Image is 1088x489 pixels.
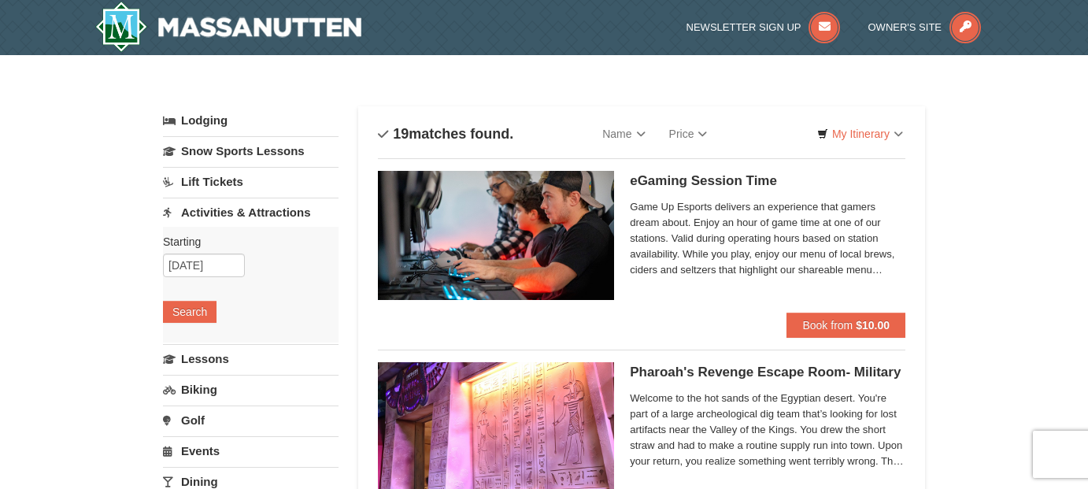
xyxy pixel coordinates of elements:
[163,106,339,135] a: Lodging
[163,136,339,165] a: Snow Sports Lessons
[630,365,905,380] h5: Pharoah's Revenge Escape Room- Military
[802,319,853,332] span: Book from
[630,173,905,189] h5: eGaming Session Time
[163,167,339,196] a: Lift Tickets
[630,199,905,278] span: Game Up Esports delivers an experience that gamers dream about. Enjoy an hour of game time at one...
[163,344,339,373] a: Lessons
[686,21,801,33] span: Newsletter Sign Up
[378,171,614,300] img: 19664770-34-0b975b5b.jpg
[868,21,942,33] span: Owner's Site
[163,375,339,404] a: Biking
[95,2,361,52] img: Massanutten Resort Logo
[686,21,841,33] a: Newsletter Sign Up
[95,2,361,52] a: Massanutten Resort
[163,301,216,323] button: Search
[786,313,905,338] button: Book from $10.00
[868,21,982,33] a: Owner's Site
[807,122,913,146] a: My Itinerary
[630,391,905,469] span: Welcome to the hot sands of the Egyptian desert. You're part of a large archeological dig team th...
[163,234,327,250] label: Starting
[856,319,890,332] strong: $10.00
[163,436,339,465] a: Events
[657,118,720,150] a: Price
[163,406,339,435] a: Golf
[163,198,339,227] a: Activities & Attractions
[590,118,657,150] a: Name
